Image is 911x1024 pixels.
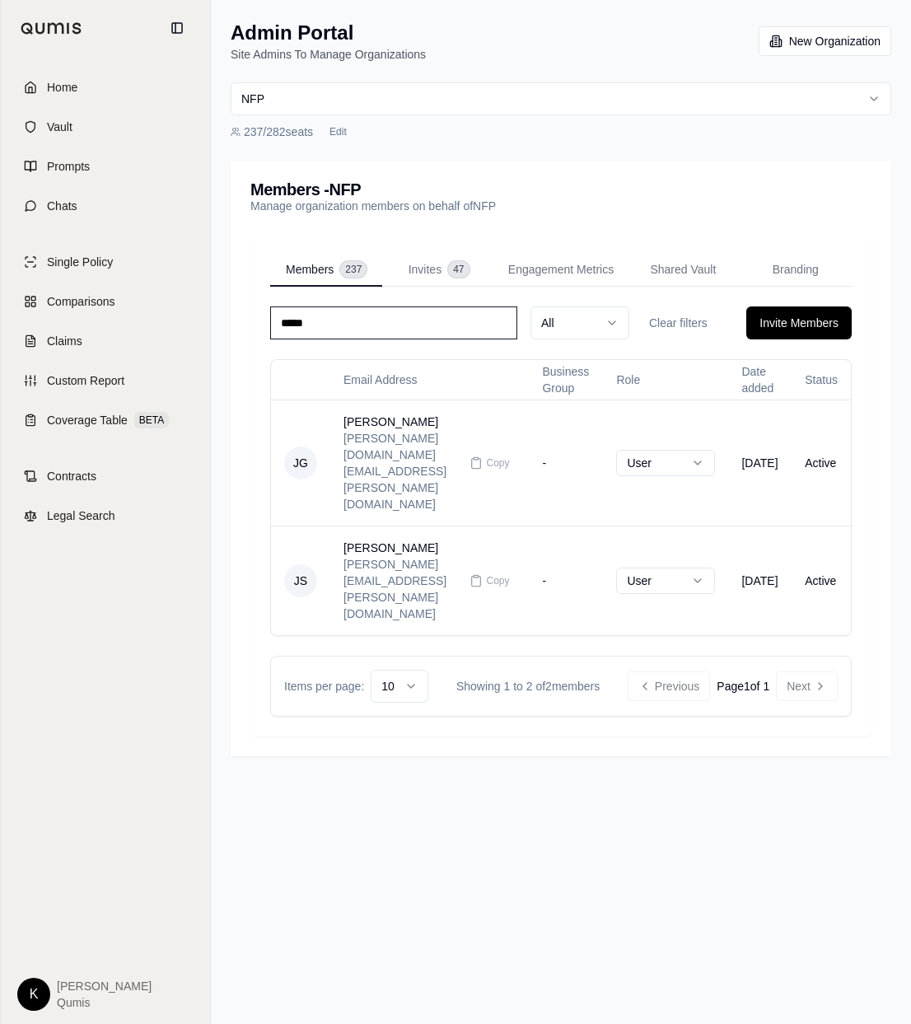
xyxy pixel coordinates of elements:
[343,540,456,556] div: [PERSON_NAME]
[231,46,426,63] p: Site Admins To Manage Organizations
[343,430,456,512] div: [PERSON_NAME][DOMAIN_NAME][EMAIL_ADDRESS][PERSON_NAME][DOMAIN_NAME]
[409,261,441,278] span: Invites
[47,158,90,175] span: Prompts
[486,456,509,470] span: Copy
[746,306,852,339] button: Invite Members
[340,261,367,278] span: 237
[448,261,469,278] span: 47
[164,15,190,41] button: Collapse sidebar
[323,122,353,142] button: Edit
[21,22,82,35] img: Qumis Logo
[11,148,200,185] a: Prompts
[47,293,114,310] span: Comparisons
[773,261,819,278] span: Branding
[792,360,851,400] th: Status
[57,994,152,1011] span: Qumis
[11,283,200,320] a: Comparisons
[11,323,200,359] a: Claims
[47,372,124,389] span: Custom Report
[17,978,50,1011] div: K
[728,400,792,526] td: [DATE]
[728,360,792,400] th: Date added
[486,574,509,587] span: Copy
[47,333,82,349] span: Claims
[47,79,77,96] span: Home
[428,678,628,694] div: Showing 1 to 2 of 2 members
[11,244,200,280] a: Single Policy
[343,556,456,622] div: [PERSON_NAME][EMAIL_ADDRESS][PERSON_NAME][DOMAIN_NAME]
[47,254,113,270] span: Single Policy
[284,678,364,694] span: Items per page:
[728,526,792,635] td: [DATE]
[250,198,496,214] p: Manage organization members on behalf of NFP
[603,360,728,400] th: Role
[47,119,72,135] span: Vault
[47,468,96,484] span: Contracts
[792,400,851,526] td: Active
[11,402,200,438] a: Coverage TableBETA
[47,412,128,428] span: Coverage Table
[11,109,200,145] a: Vault
[11,188,200,224] a: Chats
[231,20,426,46] h1: Admin Portal
[330,360,529,400] th: Email Address
[134,412,169,428] span: BETA
[463,447,516,479] button: Copy
[47,198,77,214] span: Chats
[284,447,317,479] span: JG
[244,124,313,140] span: 237 / 282 seats
[529,400,603,526] td: -
[717,678,769,694] div: Page 1 of 1
[11,458,200,494] a: Contracts
[529,526,603,635] td: -
[636,306,721,339] button: Clear filters
[343,414,456,430] div: [PERSON_NAME]
[57,978,152,994] span: [PERSON_NAME]
[11,498,200,534] a: Legal Search
[250,181,496,198] h3: Members - NFP
[792,526,851,635] td: Active
[508,261,614,278] span: Engagement Metrics
[529,360,603,400] th: Business Group
[47,507,115,524] span: Legal Search
[11,69,200,105] a: Home
[284,564,317,597] span: JS
[11,362,200,399] a: Custom Report
[286,261,334,278] span: Members
[650,261,716,278] span: Shared Vault
[759,26,891,56] button: New Organization
[463,564,516,597] button: Copy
